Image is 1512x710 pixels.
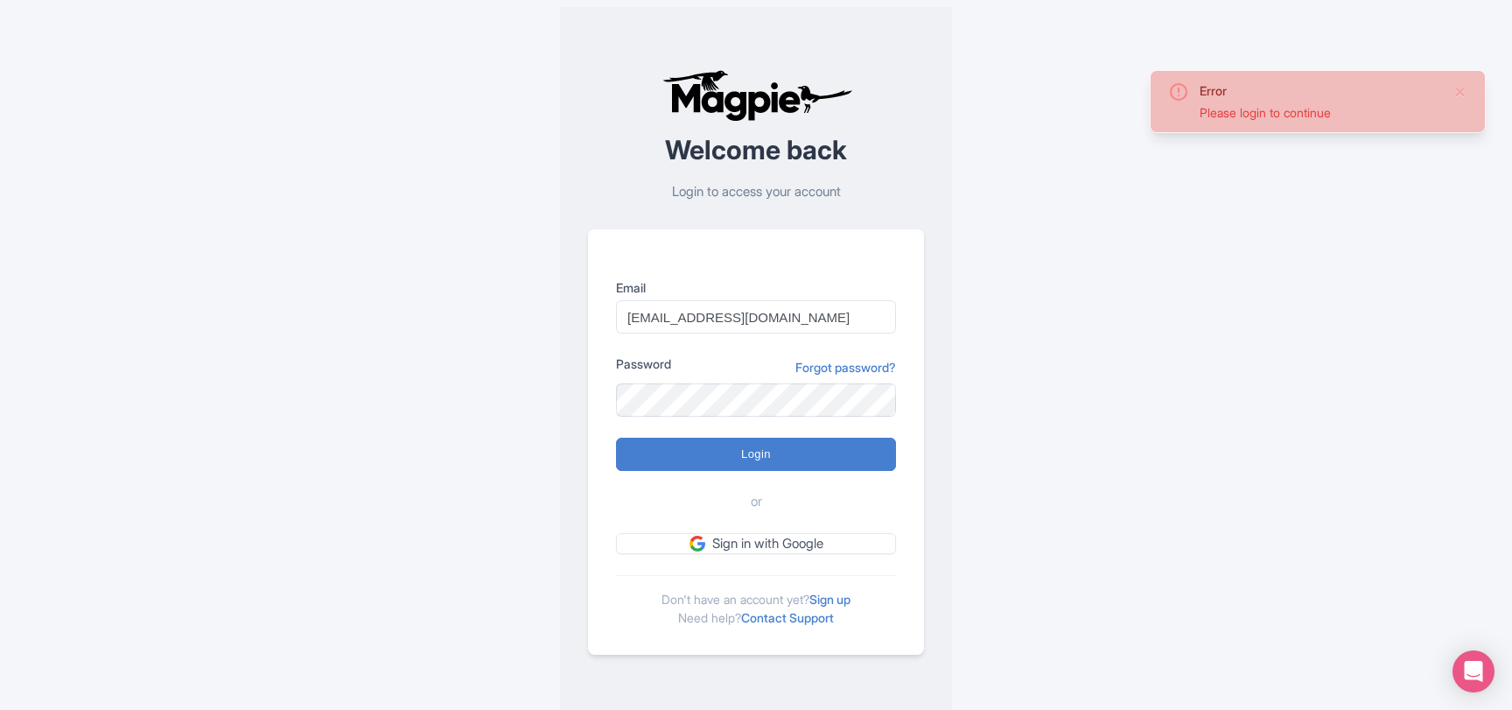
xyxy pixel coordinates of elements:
[588,136,924,165] h2: Welcome back
[616,278,896,297] label: Email
[1200,103,1439,122] div: Please login to continue
[795,358,896,376] a: Forgot password?
[616,533,896,555] a: Sign in with Google
[1200,81,1439,100] div: Error
[751,492,762,512] span: or
[616,300,896,334] input: you@example.com
[616,355,671,373] label: Password
[741,610,834,625] a: Contact Support
[689,536,705,552] img: google.svg
[616,438,896,471] input: Login
[658,69,855,122] img: logo-ab69f6fb50320c5b225c76a69d11143b.png
[809,592,850,607] a: Sign up
[588,182,924,202] p: Login to access your account
[1453,81,1467,102] button: Close
[616,575,896,627] div: Don't have an account yet? Need help?
[1452,650,1494,692] div: Open Intercom Messenger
